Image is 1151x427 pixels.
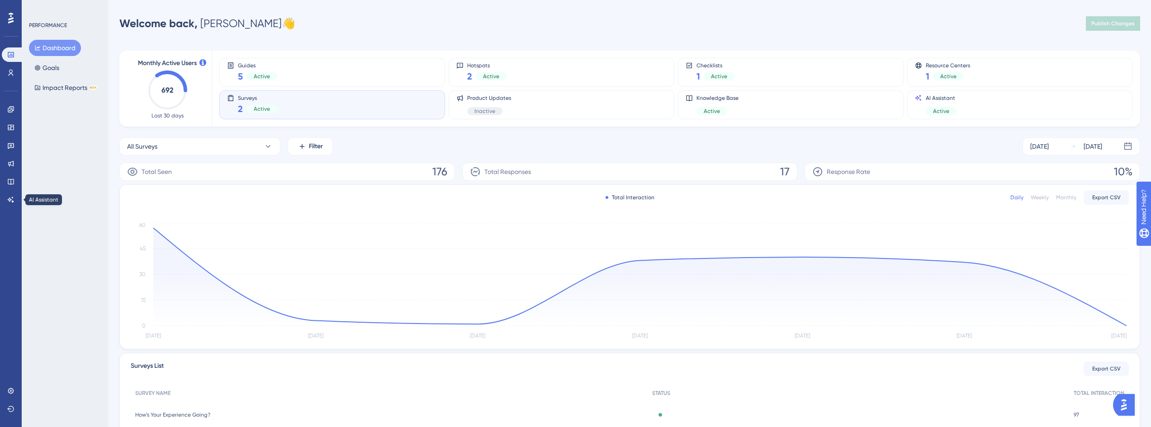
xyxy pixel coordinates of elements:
tspan: 15 [141,297,146,303]
button: Filter [288,137,333,155]
span: Total Responses [484,166,531,177]
span: 97 [1074,411,1079,418]
span: Publish Changes [1091,20,1135,27]
tspan: [DATE] [795,333,810,339]
div: Daily [1010,194,1023,201]
span: Export CSV [1092,194,1121,201]
span: TOTAL INTERACTION [1074,389,1124,397]
div: Total Interaction [606,194,654,201]
span: 10% [1114,164,1132,179]
tspan: 0 [142,323,146,329]
span: Total Seen [142,166,172,177]
span: 176 [432,164,447,179]
button: Export CSV [1084,190,1129,205]
span: Export CSV [1092,365,1121,372]
span: Guides [238,62,277,68]
span: Filter [309,141,323,152]
span: SURVEY NAME [135,389,171,397]
span: 5 [238,70,243,83]
span: Knowledge Base [696,94,739,102]
span: Last 30 days [152,112,184,119]
span: Active [483,73,499,80]
span: 1 [926,70,929,83]
div: [PERSON_NAME] 👋 [119,16,295,31]
button: Publish Changes [1086,16,1140,31]
span: Active [254,73,270,80]
span: Welcome back, [119,17,198,30]
span: Product Updates [467,94,511,102]
button: All Surveys [119,137,280,155]
tspan: [DATE] [146,333,161,339]
div: [DATE] [1084,141,1102,152]
span: Resource Centers [926,62,970,68]
span: All Surveys [127,141,157,152]
span: Surveys List [131,361,164,377]
div: Weekly [1031,194,1049,201]
span: Surveys [238,94,277,101]
div: BETA [89,85,97,90]
tspan: 45 [140,245,146,252]
span: Inactive [474,108,495,115]
tspan: 30 [139,271,146,277]
span: Active [933,108,949,115]
div: Monthly [1056,194,1076,201]
span: Active [940,73,957,80]
span: 1 [696,70,700,83]
text: 692 [161,86,173,94]
span: 17 [780,164,790,179]
div: PERFORMANCE [29,22,67,29]
span: Checklists [696,62,734,68]
span: AI Assistant [926,94,957,102]
span: STATUS [652,389,670,397]
span: Need Help? [21,2,57,13]
span: Active [254,105,270,113]
button: Impact ReportsBETA [29,80,103,96]
span: 2 [467,70,472,83]
tspan: 60 [139,222,146,228]
span: Response Rate [827,166,870,177]
span: Monthly Active Users [138,58,197,69]
button: Export CSV [1084,361,1129,376]
tspan: [DATE] [1111,333,1127,339]
button: Dashboard [29,40,81,56]
span: Active [704,108,720,115]
span: Active [711,73,727,80]
iframe: UserGuiding AI Assistant Launcher [1113,391,1140,418]
span: How’s Your Experience Going? [135,411,210,418]
tspan: [DATE] [308,333,323,339]
button: Goals [29,60,65,76]
tspan: [DATE] [632,333,648,339]
span: 2 [238,103,243,115]
div: [DATE] [1030,141,1049,152]
tspan: [DATE] [957,333,972,339]
span: Hotspots [467,62,507,68]
tspan: [DATE] [470,333,485,339]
